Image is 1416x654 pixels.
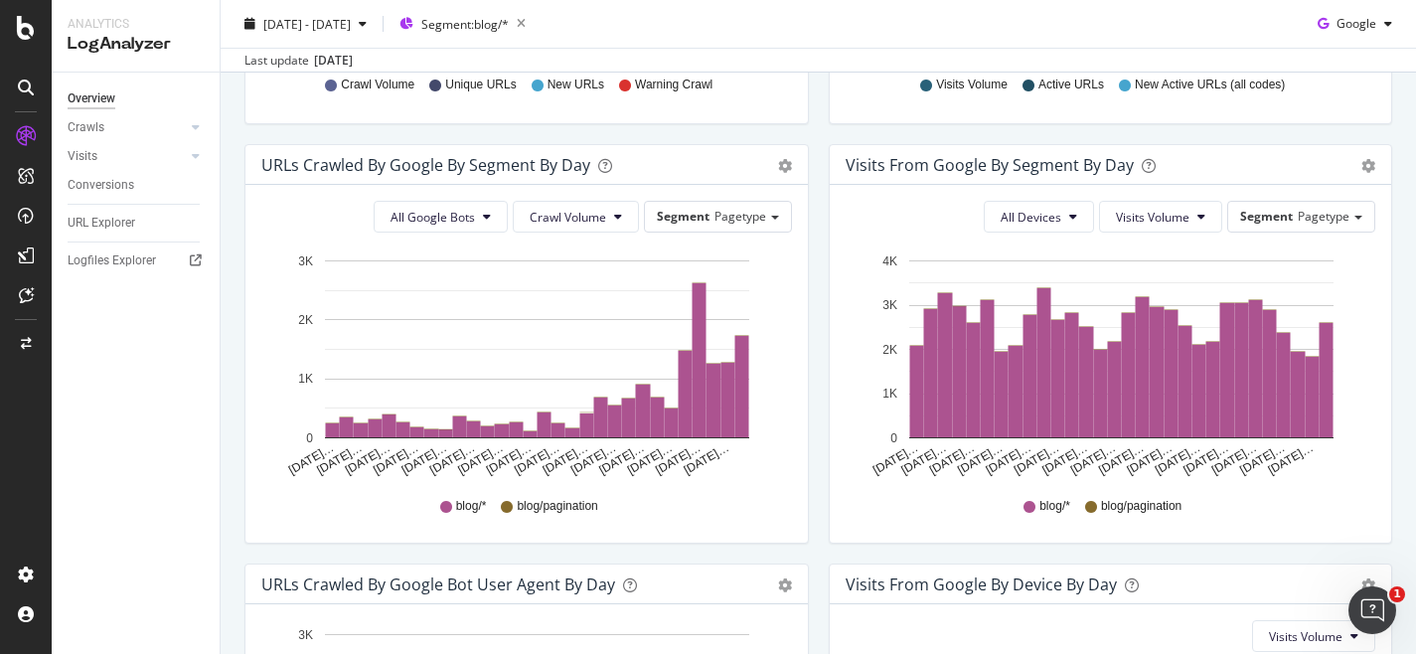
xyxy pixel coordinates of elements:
text: 1K [882,387,897,401]
text: 3K [298,628,313,642]
text: 3K [298,254,313,268]
a: Logfiles Explorer [68,250,206,271]
a: Conversions [68,175,206,196]
a: Crawls [68,117,186,138]
span: All Google Bots [391,209,475,226]
button: Visits Volume [1099,201,1222,233]
text: 3K [882,298,897,312]
a: URL Explorer [68,213,206,234]
div: Analytics [68,16,204,33]
span: Visits Volume [1269,628,1342,645]
span: blog/* [456,498,487,515]
span: Google [1337,15,1376,32]
span: Warning Crawl [635,77,712,93]
svg: A chart. [261,248,792,479]
div: gear [1361,578,1375,592]
button: Google [1310,8,1400,40]
div: URLs Crawled by Google By Segment By Day [261,155,590,175]
div: gear [1361,159,1375,173]
button: Visits Volume [1252,620,1375,652]
div: Crawls [68,117,104,138]
div: LogAnalyzer [68,33,204,56]
button: All Google Bots [374,201,508,233]
span: blog/* [1039,498,1070,515]
button: [DATE] - [DATE] [236,8,375,40]
a: Visits [68,146,186,167]
div: Visits [68,146,97,167]
div: URLs Crawled by Google bot User Agent By Day [261,574,615,594]
text: 4K [882,254,897,268]
span: Unique URLs [445,77,516,93]
span: Active URLs [1038,77,1104,93]
span: Crawl Volume [341,77,414,93]
text: 2K [882,343,897,357]
button: Crawl Volume [513,201,639,233]
div: Conversions [68,175,134,196]
text: 0 [890,431,897,445]
span: All Devices [1001,209,1061,226]
div: gear [778,578,792,592]
svg: A chart. [846,248,1376,479]
span: 1 [1389,586,1405,602]
span: Segment: blog/* [421,15,509,32]
div: Overview [68,88,115,109]
span: New URLs [548,77,604,93]
text: 2K [298,313,313,327]
button: Segment:blog/* [392,8,534,40]
span: blog/pagination [1101,498,1181,515]
iframe: Intercom live chat [1348,586,1396,634]
button: All Devices [984,201,1094,233]
span: Segment [657,208,709,225]
span: [DATE] - [DATE] [263,15,351,32]
div: Visits from Google By Segment By Day [846,155,1134,175]
div: gear [778,159,792,173]
span: Visits Volume [936,77,1008,93]
span: Pagetype [714,208,766,225]
div: URL Explorer [68,213,135,234]
text: 0 [306,431,313,445]
text: 1K [298,373,313,387]
span: Crawl Volume [530,209,606,226]
span: blog/pagination [517,498,597,515]
span: New Active URLs (all codes) [1135,77,1285,93]
div: Last update [244,52,353,70]
div: Logfiles Explorer [68,250,156,271]
a: Overview [68,88,206,109]
div: [DATE] [314,52,353,70]
span: Segment [1240,208,1293,225]
div: Visits From Google By Device By Day [846,574,1117,594]
span: Visits Volume [1116,209,1189,226]
span: Pagetype [1298,208,1349,225]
